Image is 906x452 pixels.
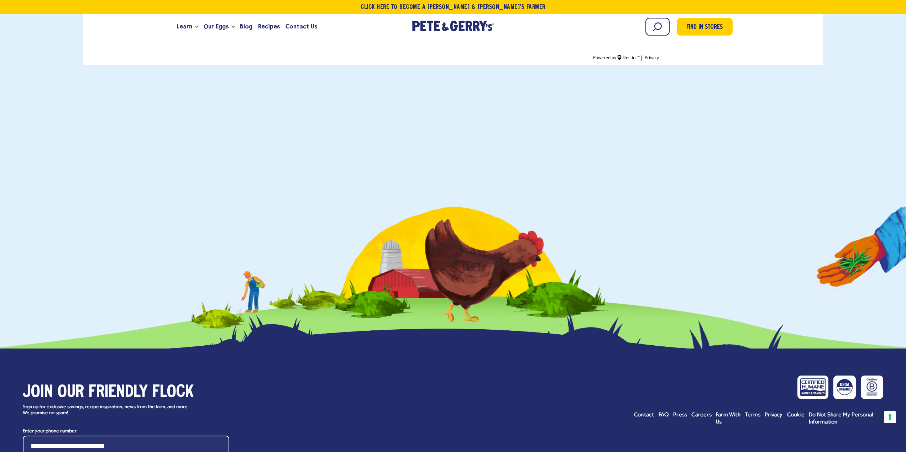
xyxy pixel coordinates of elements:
a: Find in Stores [677,18,733,36]
a: Do Not Share My Personal Information [809,411,883,426]
a: Cookie [787,411,805,419]
span: Cookie [787,412,805,418]
span: Find in Stores [686,23,723,32]
a: Recipes [255,17,283,36]
button: Open the dropdown menu for Our Eggs [231,26,235,28]
span: Privacy [765,412,783,418]
button: Open the dropdown menu for Learn [195,26,199,28]
a: Press [673,411,687,419]
ul: Footer menu [634,411,883,426]
a: Privacy [765,411,783,419]
a: FAQ [659,411,669,419]
span: Do Not Share My Personal Information [809,412,873,425]
input: Search [645,18,670,36]
span: Learn [177,22,192,31]
a: Learn [174,17,195,36]
label: Enter your phone number [23,427,229,436]
span: Terms [745,412,760,418]
span: Recipes [258,22,280,31]
span: Farm With Us [716,412,740,425]
span: Contact [634,412,654,418]
button: Your consent preferences for tracking technologies [884,411,896,423]
a: Contact Us [283,17,320,36]
span: Contact Us [286,22,317,31]
span: Careers [691,412,712,418]
a: Contact [634,411,654,419]
span: Press [673,412,687,418]
span: Our Eggs [204,22,229,31]
a: Our Eggs [201,17,231,36]
a: Terms [745,411,760,419]
a: Careers [691,411,712,419]
span: Blog [240,22,252,31]
a: Blog [237,17,255,36]
p: Sign up for exclusive savings, recipe inspiration, news from the farm, and more. We promise no spam! [23,404,195,416]
span: FAQ [659,412,669,418]
a: Farm With Us [716,411,741,426]
h3: Join our friendly flock [23,383,229,403]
